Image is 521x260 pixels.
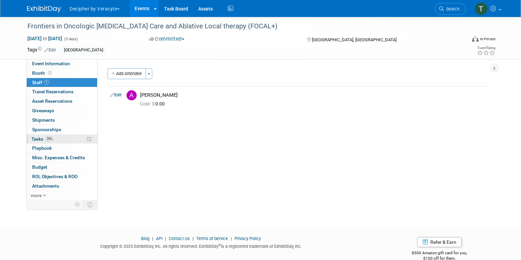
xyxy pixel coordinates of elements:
[127,90,137,100] img: A.jpg
[196,236,228,241] a: Terms of Service
[27,144,97,153] a: Playbook
[163,236,168,241] span: |
[47,70,53,75] span: Booth not reserved yet
[472,36,479,42] img: Format-Inperson.png
[27,97,97,106] a: Asset Reservations
[27,172,97,181] a: ROI, Objectives & ROO
[27,135,97,144] a: Tasks25%
[27,242,375,250] div: Copyright © 2025 ExhibitDay, Inc. All rights reserved. ExhibitDay is a registered trademark of Ex...
[31,193,42,198] span: more
[234,236,261,241] a: Privacy Policy
[435,3,466,15] a: Search
[27,6,61,13] img: ExhibitDay
[32,61,70,66] span: Event Information
[312,37,397,42] span: [GEOGRAPHIC_DATA], [GEOGRAPHIC_DATA]
[32,155,85,160] span: Misc. Expenses & Credits
[32,117,55,123] span: Shipments
[32,127,61,132] span: Sponsorships
[27,153,97,162] a: Misc. Expenses & Credits
[32,98,72,104] span: Asset Reservations
[480,37,496,42] div: In-Person
[147,36,187,43] button: Committed
[219,243,221,247] sup: ®
[45,136,54,141] span: 25%
[32,164,47,170] span: Budget
[32,145,52,151] span: Playbook
[169,236,190,241] a: Contact Us
[31,136,54,142] span: Tasks
[156,236,162,241] a: API
[27,182,97,191] a: Attachments
[32,70,53,76] span: Booth
[140,101,167,107] span: 0.00
[108,68,146,79] button: Add Attendee
[72,200,84,209] td: Personalize Event Tab Strip
[110,93,121,97] a: Edit
[32,183,59,189] span: Attachments
[32,174,77,179] span: ROI, Objectives & ROO
[27,106,97,115] a: Giveaways
[417,237,462,247] a: Refer & Earn
[27,116,97,125] a: Shipments
[27,69,97,78] a: Booth
[27,125,97,134] a: Sponsorships
[477,46,495,50] div: Event Rating
[27,78,97,87] a: Staff1
[141,236,150,241] a: Blog
[44,80,49,85] span: 1
[27,87,97,96] a: Travel Reservations
[32,80,49,85] span: Staff
[27,191,97,200] a: more
[32,108,54,113] span: Giveaways
[191,236,195,241] span: |
[27,163,97,172] a: Budget
[151,236,155,241] span: |
[84,200,97,209] td: Toggle Event Tabs
[140,92,486,98] div: [PERSON_NAME]
[42,36,48,41] span: to
[62,47,105,54] div: [GEOGRAPHIC_DATA]
[64,37,78,41] span: (3 days)
[140,101,155,107] span: Cost: $
[27,36,63,42] span: [DATE] [DATE]
[426,35,496,45] div: Event Format
[229,236,233,241] span: |
[27,46,56,54] td: Tags
[25,20,456,32] div: Frontiers in Oncologic [MEDICAL_DATA] Care and Ablative Local therapy (FOCAL+)
[27,59,97,68] a: Event Information
[444,6,459,11] span: Search
[32,89,73,94] span: Travel Reservations
[475,2,488,15] img: Tony Alvarado
[45,48,56,52] a: Edit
